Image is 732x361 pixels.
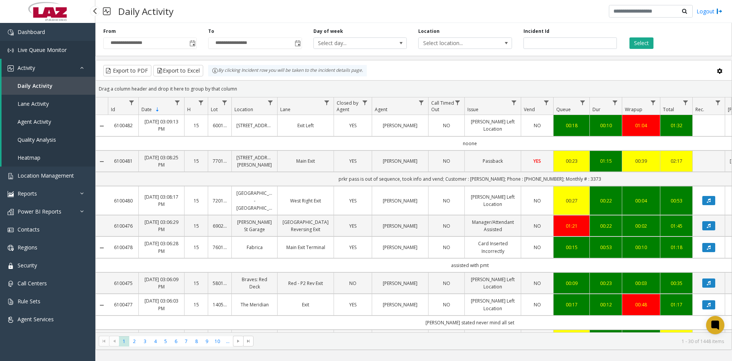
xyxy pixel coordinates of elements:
[339,280,367,287] a: NO
[2,113,95,131] a: Agent Activity
[127,97,137,108] a: Id Filter Menu
[453,97,463,108] a: Call Timed Out Filter Menu
[18,136,56,143] span: Quality Analysis
[375,106,387,113] span: Agent
[119,336,129,346] span: Page 1
[223,336,233,346] span: Page 11
[469,297,516,312] a: [PERSON_NAME] Left Location
[534,197,541,204] span: NO
[154,107,161,113] span: Sortable
[282,280,329,287] a: Red - P2 Rev Exit
[8,29,14,36] img: 'icon'
[2,149,95,167] a: Heatmap
[594,157,617,165] a: 01:15
[282,301,329,308] a: Exit
[220,97,230,108] a: Lot Filter Menu
[18,226,40,233] span: Contacts
[526,301,549,308] a: NO
[212,68,218,74] img: infoIcon.svg
[558,280,585,287] div: 00:09
[8,209,14,215] img: 'icon'
[627,122,655,129] a: 01:04
[469,276,516,290] a: [PERSON_NAME] Left Location
[293,38,302,49] span: Toggle popup
[18,280,47,287] span: Call Centers
[18,100,49,107] span: Lane Activity
[282,157,329,165] a: Main Exit
[558,244,585,251] a: 00:15
[280,106,291,113] span: Lane
[665,280,688,287] div: 00:35
[523,28,549,35] label: Incident Id
[236,122,273,129] a: [STREET_ADDRESS]
[558,122,585,129] div: 00:18
[627,197,655,204] div: 00:04
[534,301,541,308] span: NO
[433,280,460,287] a: NO
[665,122,688,129] div: 01:32
[96,159,108,165] a: Collapse Details
[534,280,541,287] span: NO
[112,122,134,129] a: 6100482
[236,219,273,233] a: [PERSON_NAME] St Garage
[153,65,203,76] button: Export to Excel
[171,336,181,346] span: Page 6
[467,106,478,113] span: Issue
[377,222,424,230] a: [PERSON_NAME]
[665,197,688,204] div: 00:53
[716,7,722,15] img: logout
[594,122,617,129] a: 00:10
[625,106,642,113] span: Wrapup
[594,301,617,308] div: 00:12
[665,244,688,251] div: 01:18
[314,38,388,49] span: Select day...
[8,317,14,323] img: 'icon'
[526,244,549,251] a: NO
[282,244,329,251] a: Main Exit Terminal
[103,28,116,35] label: From
[112,157,134,165] a: 6100481
[141,106,152,113] span: Date
[594,280,617,287] div: 00:23
[246,338,252,344] span: Go to the last page
[377,244,424,251] a: [PERSON_NAME]
[18,46,67,53] span: Live Queue Monitor
[235,338,241,344] span: Go to the next page
[377,301,424,308] a: [PERSON_NAME]
[534,244,541,251] span: NO
[627,244,655,251] div: 00:10
[18,262,37,269] span: Security
[236,301,273,308] a: The Meridian
[431,100,454,113] span: Call Timed Out
[96,123,108,129] a: Collapse Details
[18,298,40,305] span: Rule Sets
[558,157,585,165] div: 00:23
[433,197,460,204] a: NO
[143,118,180,133] a: [DATE] 03:09:13 PM
[534,122,541,129] span: NO
[233,336,243,346] span: Go to the next page
[627,301,655,308] a: 00:48
[213,222,227,230] a: 690246
[112,197,134,204] a: 6100480
[143,193,180,208] a: [DATE] 03:08:17 PM
[96,82,732,96] div: Drag a column header and drop it here to group by that column
[663,106,674,113] span: Total
[212,336,223,346] span: Page 10
[592,106,600,113] span: Dur
[18,316,54,323] span: Agent Services
[665,222,688,230] a: 01:45
[337,100,358,113] span: Closed by Agent
[339,244,367,251] a: YES
[558,222,585,230] a: 01:21
[339,157,367,165] a: YES
[213,157,227,165] a: 770104
[150,336,161,346] span: Page 4
[433,157,460,165] a: NO
[196,97,206,108] a: H Filter Menu
[627,157,655,165] a: 00:39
